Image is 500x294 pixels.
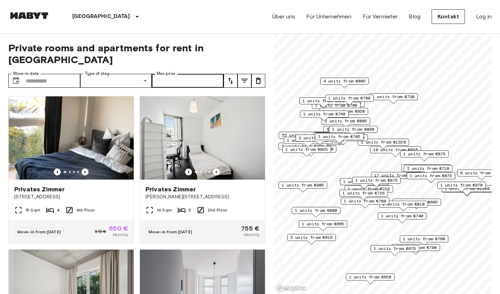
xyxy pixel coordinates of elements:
[276,284,306,292] a: Mapbox logo
[322,135,365,141] span: 2 units from €760
[85,71,109,77] label: Type of stay
[325,118,367,124] span: 2 units from €805
[320,78,369,88] div: Map marker
[370,146,421,157] div: Map marker
[323,78,366,84] span: 4 units from €605
[300,111,349,121] div: Map marker
[395,199,438,205] span: 1 units from €695
[9,74,23,88] button: Choose date
[251,74,265,88] button: tune
[378,213,426,223] div: Map marker
[289,146,333,152] span: 1 units from €1200
[405,165,447,171] span: 1 units from €710
[272,12,295,21] a: Über uns
[400,150,449,161] div: Map marker
[145,185,196,193] span: Privates Zimmer
[349,274,391,280] span: 1 units from €620
[299,220,347,231] div: Map marker
[358,139,409,149] div: Map marker
[323,126,372,137] div: Map marker
[445,185,490,192] span: 1 units from €1280
[400,235,448,246] div: Map marker
[282,132,327,138] span: 22 units from €655
[284,137,332,148] div: Map marker
[285,146,336,156] div: Map marker
[410,173,452,179] span: 1 units from €675
[8,12,50,19] img: Habyt
[362,12,398,21] a: Für Vermieter
[208,207,227,213] span: 2nd Floor
[224,74,237,88] button: tune
[371,172,422,183] div: Map marker
[407,172,455,183] div: Map marker
[325,95,374,105] div: Map marker
[299,135,341,141] span: 3 units from €625
[14,193,128,200] span: [STREET_ADDRESS]
[189,207,191,213] span: 5
[145,193,259,200] span: [PERSON_NAME][STREET_ADDRESS]
[332,126,374,132] span: 1 units from €850
[282,143,324,149] span: 2 units from €790
[476,12,492,21] a: Log in
[157,71,175,77] label: Max price
[241,225,259,232] span: 755 €
[295,135,344,145] div: Map marker
[54,168,61,175] button: Previous image
[374,172,419,179] span: 17 units from €720
[317,133,361,139] span: 16 units from €645
[299,97,348,108] div: Map marker
[407,165,449,172] span: 2 units from €710
[344,198,386,204] span: 1 units from €780
[348,186,390,192] span: 1 units from €715
[295,207,337,214] span: 1 units from €800
[342,190,385,196] span: 1 units from €725
[341,198,389,208] div: Map marker
[352,177,401,188] div: Map marker
[13,71,39,77] label: Move-in date
[340,178,389,189] div: Map marker
[355,177,398,183] span: 1 units from €875
[373,147,418,153] span: 10 units from €635
[282,146,331,157] div: Map marker
[394,244,437,251] span: 1 units from €790
[278,182,327,192] div: Map marker
[369,93,418,104] div: Map marker
[372,94,415,100] span: 1 units from €730
[401,164,450,175] div: Map marker
[302,221,344,227] span: 1 units from €665
[339,190,388,200] div: Map marker
[379,201,428,211] div: Map marker
[287,234,336,245] div: Map marker
[237,74,251,88] button: tune
[370,245,419,256] div: Map marker
[306,12,351,21] a: Für Unternehmen
[109,225,128,232] span: 650 €
[318,133,360,140] span: 1 units from €705
[82,168,89,175] button: Previous image
[57,207,60,213] span: 4
[8,42,265,66] span: Private rooms and apartments for rent in [GEOGRAPHIC_DATA]
[9,96,134,180] img: Marketing picture of unit DE-01-002-004-04HF
[440,182,483,188] span: 1 units from €970
[95,228,106,235] span: 815 €
[302,98,345,104] span: 1 units from €620
[244,232,259,238] span: Monthly
[328,95,370,101] span: 1 units from €780
[361,139,406,145] span: 2 units from €1320
[326,126,369,132] span: 3 units from €650
[391,244,440,255] div: Map marker
[382,201,425,207] span: 1 units from €810
[157,207,172,213] span: 14 Sqm
[185,168,192,175] button: Previous image
[343,179,385,185] span: 1 units from €835
[278,143,327,154] div: Map marker
[329,126,377,137] div: Map marker
[72,12,130,21] p: [GEOGRAPHIC_DATA]
[403,236,445,242] span: 1 units from €760
[285,146,328,153] span: 1 units from €825
[437,182,486,192] div: Map marker
[314,132,363,143] div: Map marker
[314,132,365,143] div: Map marker
[381,213,423,219] span: 1 units from €740
[404,165,452,176] div: Map marker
